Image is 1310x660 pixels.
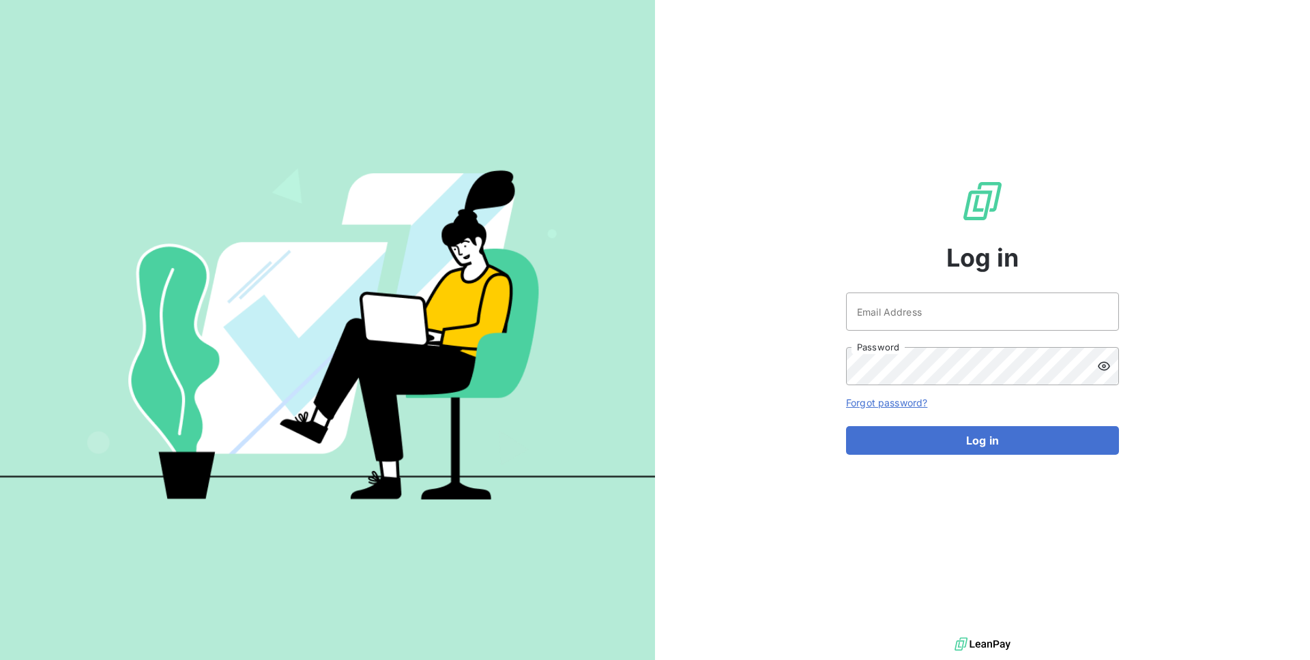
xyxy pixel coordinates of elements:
button: Log in [846,426,1119,455]
span: Log in [946,239,1019,276]
input: placeholder [846,292,1119,331]
img: LeanPay Logo [961,179,1004,223]
img: logo [955,634,1010,655]
a: Forgot password? [846,397,927,408]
